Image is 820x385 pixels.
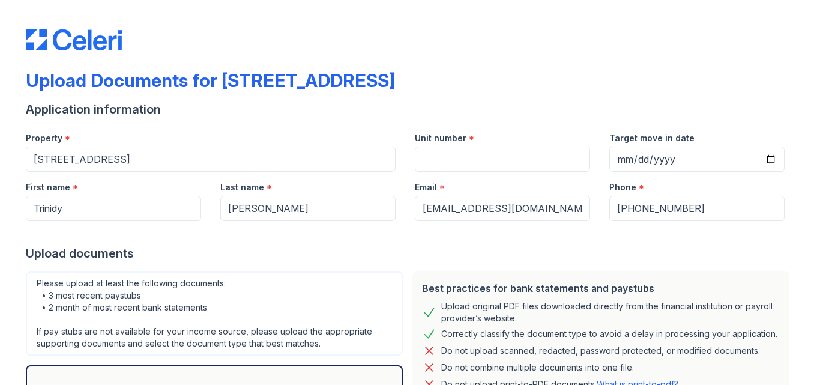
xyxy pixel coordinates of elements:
[415,132,466,144] label: Unit number
[26,132,62,144] label: Property
[609,132,695,144] label: Target move in date
[441,344,760,358] div: Do not upload scanned, redacted, password protected, or modified documents.
[26,245,794,262] div: Upload documents
[441,327,777,341] div: Correctly classify the document type to avoid a delay in processing your application.
[26,101,794,118] div: Application information
[26,181,70,193] label: First name
[26,70,395,91] div: Upload Documents for [STREET_ADDRESS]
[220,181,264,193] label: Last name
[422,281,780,296] div: Best practices for bank statements and paystubs
[441,300,780,324] div: Upload original PDF files downloaded directly from the financial institution or payroll provider’...
[609,181,636,193] label: Phone
[26,271,403,356] div: Please upload at least the following documents: • 3 most recent paystubs • 2 month of most recent...
[415,181,437,193] label: Email
[26,29,122,50] img: CE_Logo_Blue-a8612792a0a2168367f1c8372b55b34899dd931a85d93a1a3d3e32e68fde9ad4.png
[441,360,634,375] div: Do not combine multiple documents into one file.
